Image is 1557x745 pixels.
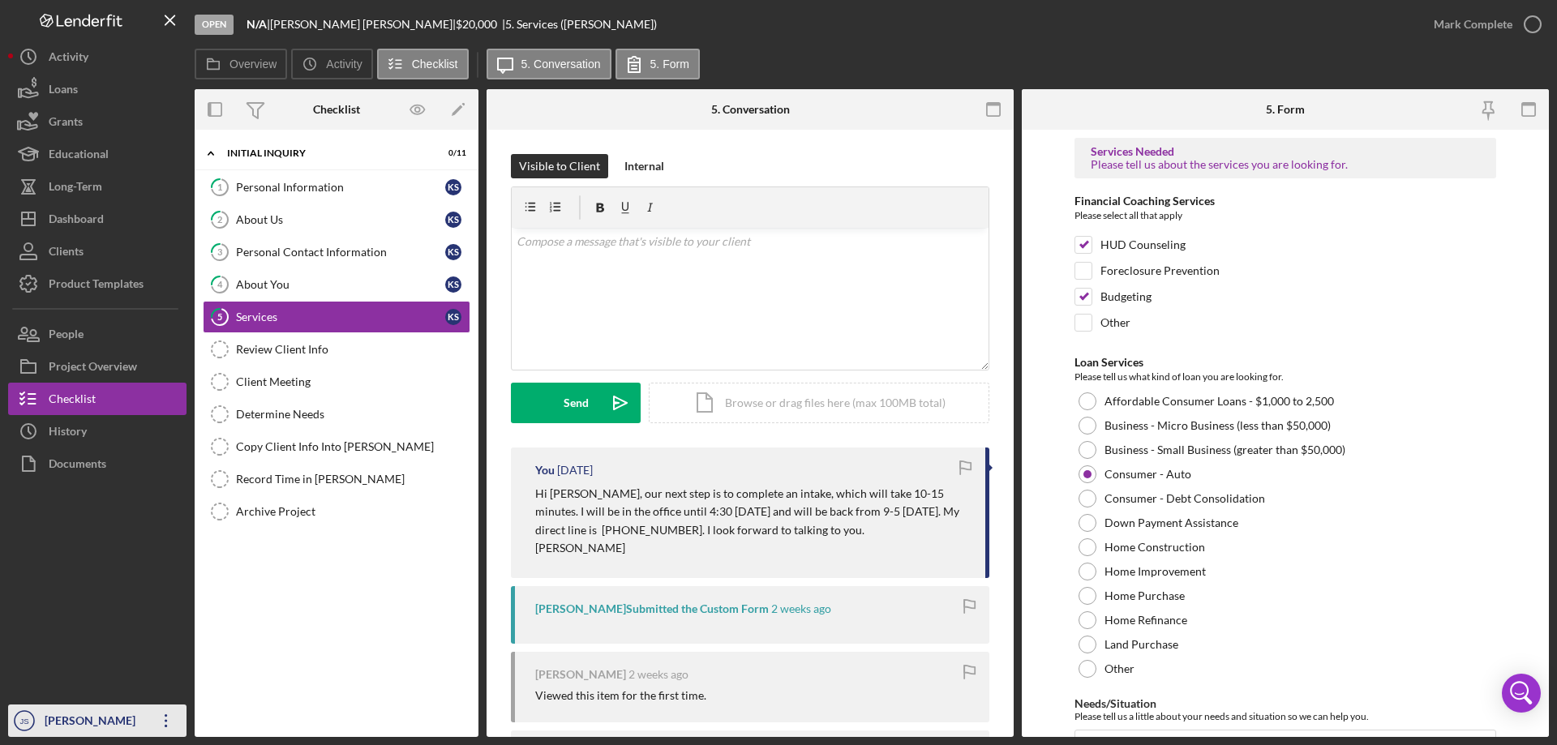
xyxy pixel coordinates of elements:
div: Internal [624,154,664,178]
a: Activity [8,41,187,73]
button: Project Overview [8,350,187,383]
div: K S [445,309,461,325]
div: 5. Form [1266,103,1305,116]
label: Business - Micro Business (less than $50,000) [1104,419,1331,432]
button: Product Templates [8,268,187,300]
p: Hi [PERSON_NAME], our next step is to complete an intake, which will take 10-15 minutes. I will b... [535,485,969,539]
a: Checklist [8,383,187,415]
tspan: 1 [217,182,222,192]
div: Educational [49,138,109,174]
button: Mark Complete [1418,8,1549,41]
div: Personal Information [236,181,445,194]
b: N/A [247,17,267,31]
a: Record Time in [PERSON_NAME] [203,463,470,495]
div: 5. Conversation [711,103,790,116]
button: Activity [291,49,372,79]
div: Mark Complete [1434,8,1512,41]
div: History [49,415,87,452]
div: Record Time in [PERSON_NAME] [236,473,470,486]
label: Consumer - Auto [1104,468,1191,481]
label: Needs/Situation [1074,696,1156,710]
tspan: 2 [217,214,222,225]
a: 3Personal Contact InformationKS [203,236,470,268]
label: Overview [229,58,277,71]
div: K S [445,212,461,228]
a: Client Meeting [203,366,470,398]
a: Loans [8,73,187,105]
div: Dashboard [49,203,104,239]
tspan: 4 [217,279,223,289]
tspan: 3 [217,246,222,257]
label: Land Purchase [1104,638,1178,651]
button: 5. Conversation [487,49,611,79]
a: Clients [8,235,187,268]
p: [PERSON_NAME] [535,539,969,557]
div: [PERSON_NAME] Submitted the Custom Form [535,602,769,615]
button: Dashboard [8,203,187,235]
label: Home Purchase [1104,589,1185,602]
label: 5. Conversation [521,58,601,71]
div: About You [236,278,445,291]
button: Visible to Client [511,154,608,178]
label: Other [1104,662,1135,675]
label: Other [1100,315,1130,331]
div: Long-Term [49,170,102,207]
div: | [247,18,270,31]
div: Initial Inquiry [227,148,426,158]
div: Copy Client Info Into [PERSON_NAME] [236,440,470,453]
div: Documents [49,447,106,484]
time: 2025-09-11 21:03 [557,464,593,477]
label: Foreclosure Prevention [1100,263,1220,279]
time: 2025-09-02 20:29 [628,668,688,681]
div: Loans [49,73,78,109]
button: Checklist [377,49,469,79]
button: Grants [8,105,187,138]
button: Long-Term [8,170,187,203]
button: History [8,415,187,447]
label: 5. Form [650,58,689,71]
div: Client Meeting [236,375,470,388]
div: People [49,318,84,354]
tspan: 5 [217,311,222,322]
label: Business - Small Business (greater than $50,000) [1104,443,1345,456]
a: Determine Needs [203,398,470,430]
div: Archive Project [236,505,470,518]
div: 0 / 11 [437,148,466,158]
div: Determine Needs [236,408,470,421]
div: Clients [49,235,84,272]
div: Review Client Info [236,343,470,356]
label: Home Refinance [1104,614,1187,627]
a: Review Client Info [203,333,470,366]
div: Grants [49,105,83,142]
div: Please tell us what kind of loan you are looking for. [1074,369,1496,385]
label: Consumer - Debt Consolidation [1104,492,1265,505]
a: Archive Project [203,495,470,528]
div: Personal Contact Information [236,246,445,259]
div: Open Intercom Messenger [1502,674,1541,713]
div: Loan Services [1074,356,1496,369]
div: Financial Coaching Services [1074,195,1496,208]
a: 5ServicesKS [203,301,470,333]
div: K S [445,276,461,293]
div: Open [195,15,234,35]
a: 1Personal InformationKS [203,171,470,203]
label: Activity [326,58,362,71]
button: Internal [616,154,672,178]
a: 4About YouKS [203,268,470,301]
div: Project Overview [49,350,137,387]
label: Home Construction [1104,541,1205,554]
button: 5. Form [616,49,700,79]
div: Please select all that apply [1074,208,1496,228]
div: Services Needed [1091,145,1480,158]
a: 2About UsKS [203,203,470,236]
button: People [8,318,187,350]
button: Overview [195,49,287,79]
a: Educational [8,138,187,170]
